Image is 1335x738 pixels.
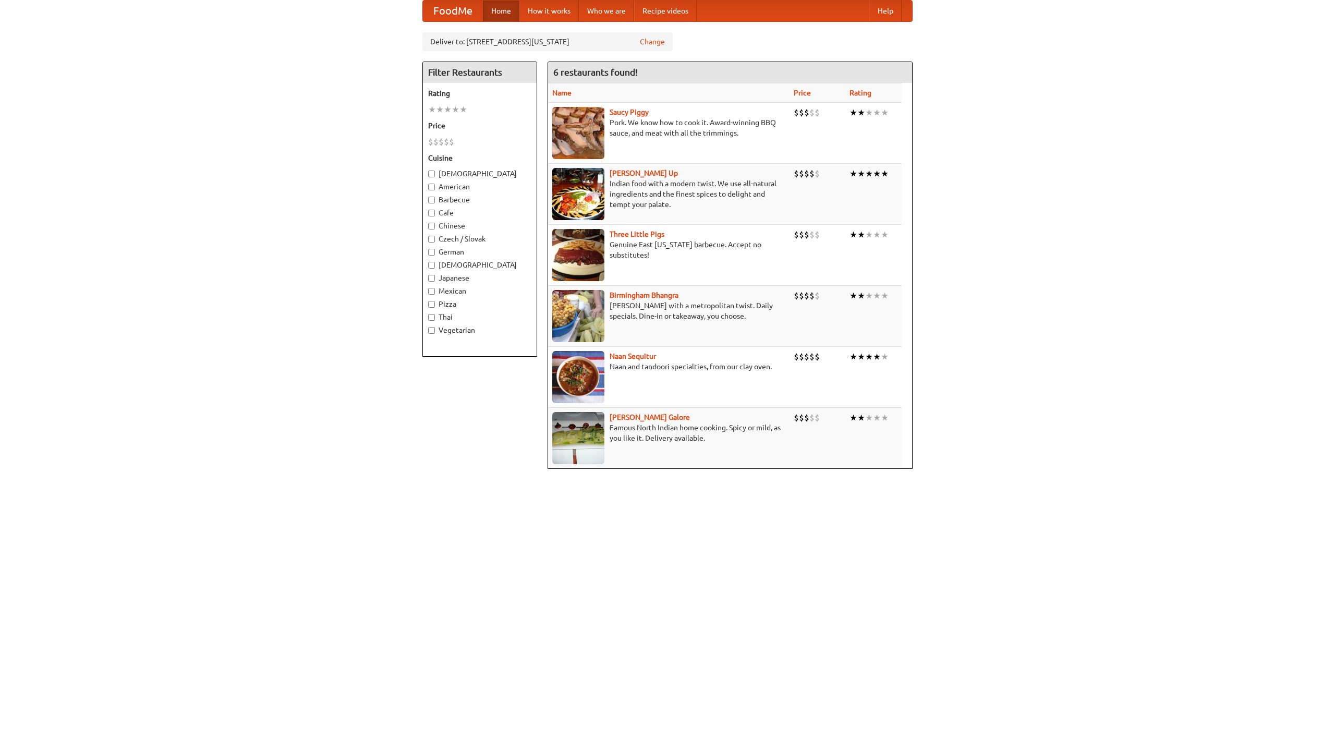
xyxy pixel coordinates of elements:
[553,67,638,77] ng-pluralize: 6 restaurants found!
[794,107,799,118] li: $
[552,290,604,342] img: bhangra.jpg
[428,171,435,177] input: [DEMOGRAPHIC_DATA]
[428,273,531,283] label: Japanese
[428,223,435,229] input: Chinese
[794,412,799,424] li: $
[857,351,865,362] li: ★
[552,117,785,138] p: Pork. We know how to cook it. Award-winning BBQ sauce, and meat with all the trimmings.
[428,168,531,179] label: [DEMOGRAPHIC_DATA]
[857,229,865,240] li: ★
[552,412,604,464] img: currygalore.jpg
[809,168,815,179] li: $
[865,168,873,179] li: ★
[799,290,804,301] li: $
[428,262,435,269] input: [DEMOGRAPHIC_DATA]
[552,229,604,281] img: littlepigs.jpg
[579,1,634,21] a: Who we are
[873,290,881,301] li: ★
[869,1,902,21] a: Help
[857,412,865,424] li: ★
[865,229,873,240] li: ★
[449,136,454,148] li: $
[804,229,809,240] li: $
[809,229,815,240] li: $
[815,290,820,301] li: $
[428,221,531,231] label: Chinese
[873,412,881,424] li: ★
[428,286,531,296] label: Mexican
[881,229,889,240] li: ★
[804,168,809,179] li: $
[815,168,820,179] li: $
[881,107,889,118] li: ★
[428,325,531,335] label: Vegetarian
[849,168,857,179] li: ★
[552,178,785,210] p: Indian food with a modern twist. We use all-natural ingredients and the finest spices to delight ...
[865,412,873,424] li: ★
[804,290,809,301] li: $
[428,288,435,295] input: Mexican
[857,168,865,179] li: ★
[428,195,531,205] label: Barbecue
[794,89,811,97] a: Price
[857,107,865,118] li: ★
[428,314,435,321] input: Thai
[849,89,871,97] a: Rating
[640,37,665,47] a: Change
[804,351,809,362] li: $
[881,412,889,424] li: ★
[552,107,604,159] img: saucy.jpg
[799,351,804,362] li: $
[873,168,881,179] li: ★
[428,234,531,244] label: Czech / Slovak
[428,260,531,270] label: [DEMOGRAPHIC_DATA]
[452,104,459,115] li: ★
[799,229,804,240] li: $
[809,412,815,424] li: $
[428,136,433,148] li: $
[881,351,889,362] li: ★
[444,104,452,115] li: ★
[857,290,865,301] li: ★
[873,351,881,362] li: ★
[849,107,857,118] li: ★
[428,208,531,218] label: Cafe
[436,104,444,115] li: ★
[428,249,435,256] input: German
[809,107,815,118] li: $
[799,412,804,424] li: $
[809,351,815,362] li: $
[865,351,873,362] li: ★
[610,169,678,177] a: [PERSON_NAME] Up
[422,32,673,51] div: Deliver to: [STREET_ADDRESS][US_STATE]
[881,168,889,179] li: ★
[815,107,820,118] li: $
[428,301,435,308] input: Pizza
[552,422,785,443] p: Famous North Indian home cooking. Spicy or mild, as you like it. Delivery available.
[552,89,572,97] a: Name
[794,229,799,240] li: $
[804,412,809,424] li: $
[799,107,804,118] li: $
[483,1,519,21] a: Home
[610,230,664,238] b: Three Little Pigs
[552,351,604,403] img: naansequitur.jpg
[552,239,785,260] p: Genuine East [US_STATE] barbecue. Accept no substitutes!
[610,352,656,360] a: Naan Sequitur
[610,291,678,299] a: Birmingham Bhangra
[610,108,649,116] a: Saucy Piggy
[873,229,881,240] li: ★
[815,229,820,240] li: $
[804,107,809,118] li: $
[794,168,799,179] li: $
[794,290,799,301] li: $
[444,136,449,148] li: $
[428,104,436,115] li: ★
[881,290,889,301] li: ★
[439,136,444,148] li: $
[610,413,690,421] b: [PERSON_NAME] Galore
[428,275,435,282] input: Japanese
[428,120,531,131] h5: Price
